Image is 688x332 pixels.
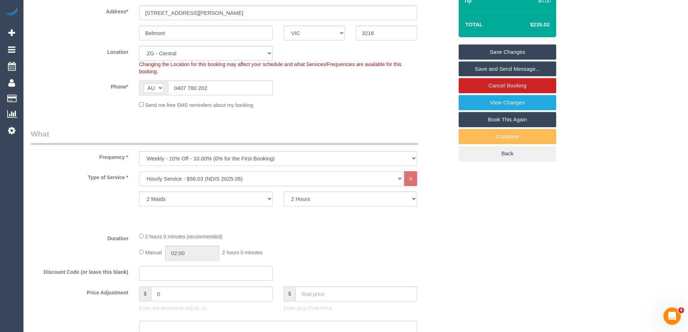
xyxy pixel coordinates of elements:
[139,286,151,301] span: $
[25,151,134,161] label: Frequency *
[25,232,134,242] label: Duration
[4,7,19,17] img: Automaid Logo
[145,234,222,240] span: 2 hours 0 minutes (recommended)
[459,95,556,110] a: View Changes
[678,307,684,313] span: 4
[284,286,295,301] span: $
[139,26,273,40] input: Suburb*
[25,81,134,90] label: Phone*
[145,102,253,108] span: Send me free SMS reminders about my booking
[663,307,681,325] iframe: Intercom live chat
[509,22,550,28] h4: $235.02
[25,5,134,15] label: Address*
[459,112,556,127] a: Book This Again
[25,171,134,181] label: Type of Service *
[25,286,134,296] label: Price Adjustment
[139,61,402,74] span: Changing the Location for this booking may affect your schedule and what Services/Frequencies are...
[459,44,556,60] a: Save Changes
[31,129,418,145] legend: What
[284,305,417,312] p: Enter your Final Price
[139,305,273,312] p: Enter the Amount to Adjust, or
[25,46,134,56] label: Location
[459,146,556,161] a: Back
[356,26,417,40] input: Post Code*
[145,250,162,255] span: Manual
[222,250,263,255] span: 2 hours 0 minutes
[465,21,483,27] strong: Total
[168,81,273,95] input: Phone*
[459,78,556,93] a: Cancel Booking
[459,61,556,77] a: Save and Send Message...
[25,266,134,276] label: Discount Code (or leave this blank)
[295,286,417,301] input: final price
